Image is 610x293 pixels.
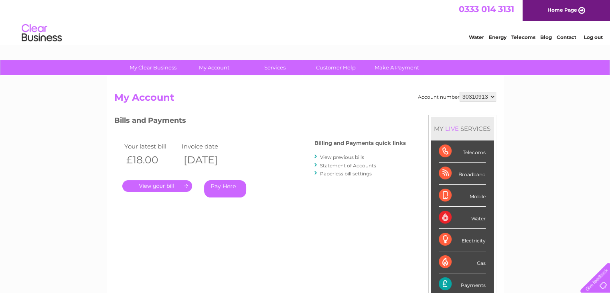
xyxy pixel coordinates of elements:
[439,229,486,251] div: Electricity
[122,152,180,168] th: £18.00
[204,180,246,197] a: Pay Here
[418,92,496,102] div: Account number
[439,140,486,163] div: Telecoms
[114,92,496,107] h2: My Account
[557,34,576,40] a: Contact
[459,4,514,14] a: 0333 014 3131
[489,34,507,40] a: Energy
[21,21,62,45] img: logo.png
[120,60,186,75] a: My Clear Business
[320,154,364,160] a: View previous bills
[511,34,535,40] a: Telecoms
[303,60,369,75] a: Customer Help
[242,60,308,75] a: Services
[439,251,486,273] div: Gas
[114,115,406,129] h3: Bills and Payments
[431,117,494,140] div: MY SERVICES
[584,34,602,40] a: Log out
[314,140,406,146] h4: Billing and Payments quick links
[122,180,192,192] a: .
[364,60,430,75] a: Make A Payment
[180,141,237,152] td: Invoice date
[540,34,552,40] a: Blog
[439,163,486,185] div: Broadband
[122,141,180,152] td: Your latest bill
[439,185,486,207] div: Mobile
[116,4,495,39] div: Clear Business is a trading name of Verastar Limited (registered in [GEOGRAPHIC_DATA] No. 3667643...
[439,207,486,229] div: Water
[320,163,376,169] a: Statement of Accounts
[469,34,484,40] a: Water
[320,171,372,177] a: Paperless bill settings
[180,152,237,168] th: [DATE]
[181,60,247,75] a: My Account
[444,125,460,132] div: LIVE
